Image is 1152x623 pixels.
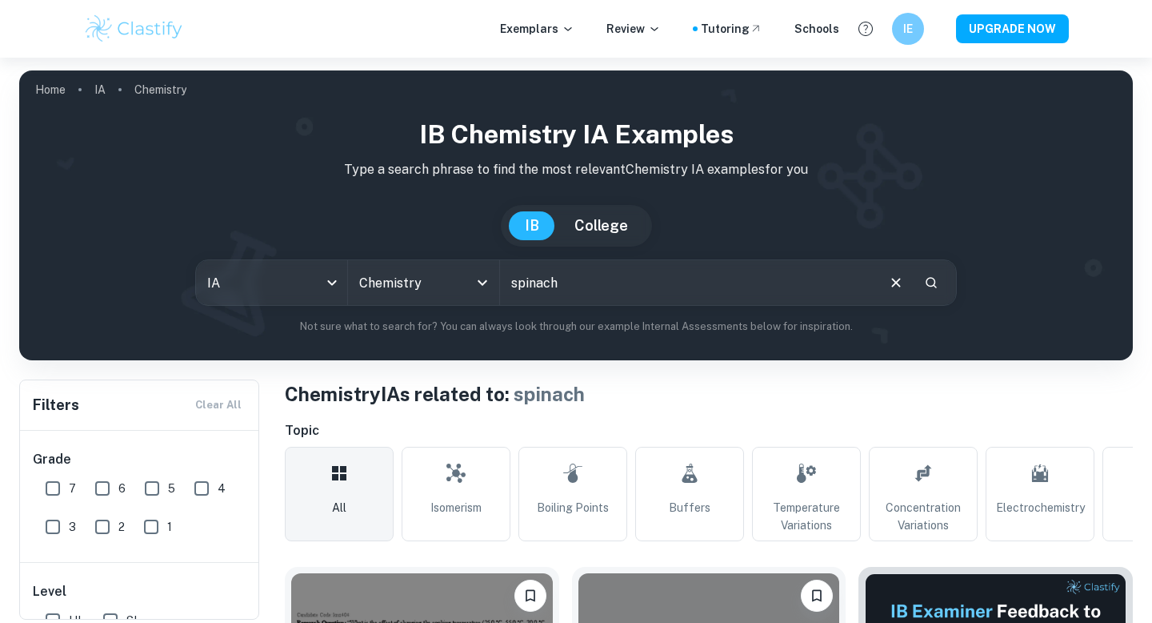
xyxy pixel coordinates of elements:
a: Tutoring [701,20,762,38]
h1: Chemistry IAs related to: [285,380,1133,408]
p: Type a search phrase to find the most relevant Chemistry IA examples for you [32,160,1120,179]
img: Clastify logo [83,13,185,45]
span: 1 [167,518,172,536]
span: 7 [69,480,76,497]
button: UPGRADE NOW [956,14,1069,43]
button: Open [471,271,494,294]
button: Clear [881,267,911,298]
input: E.g. enthalpy of combustion, Winkler method, phosphate and temperature... [500,260,874,305]
button: Bookmark [801,580,833,612]
span: Concentration Variations [876,499,970,534]
span: 3 [69,518,76,536]
span: Boiling Points [537,499,609,516]
div: IA [196,260,347,305]
span: Electrochemistry [996,499,1085,516]
a: Schools [794,20,839,38]
h6: Level [33,582,247,601]
p: Exemplars [500,20,574,38]
button: Help and Feedback [852,15,879,42]
h6: Filters [33,394,79,416]
span: Buffers [669,499,710,516]
span: 5 [168,480,175,497]
span: Temperature Variations [759,499,854,534]
a: IA [94,78,106,101]
img: profile cover [19,70,1133,360]
span: spinach [514,383,585,405]
button: Search [918,269,945,296]
h6: Topic [285,421,1133,440]
h6: IE [899,20,918,38]
button: IB [509,211,555,240]
p: Not sure what to search for? You can always look through our example Internal Assessments below f... [32,319,1120,335]
span: 2 [118,518,125,536]
span: All [332,499,346,516]
span: 6 [118,480,126,497]
h1: IB Chemistry IA examples [32,115,1120,154]
p: Chemistry [134,81,186,98]
button: College [558,211,644,240]
button: IE [892,13,924,45]
button: Bookmark [514,580,546,612]
span: 4 [218,480,226,497]
span: Isomerism [430,499,482,516]
p: Review [606,20,661,38]
a: Home [35,78,66,101]
h6: Grade [33,450,247,469]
